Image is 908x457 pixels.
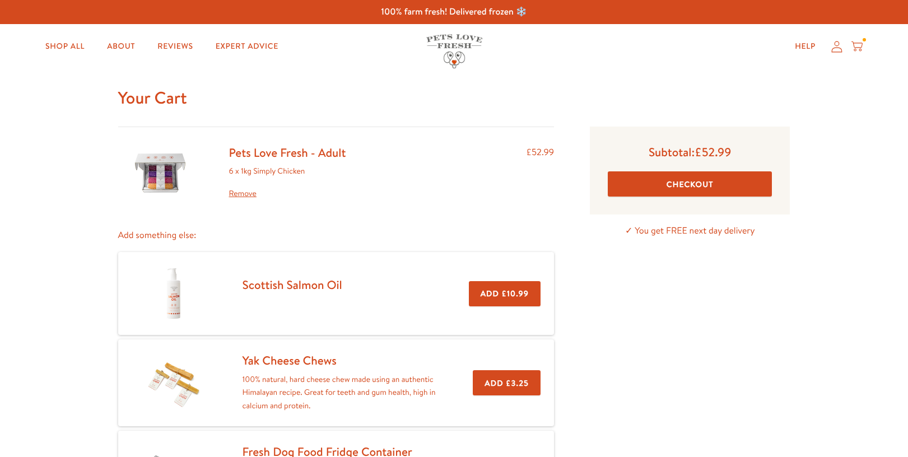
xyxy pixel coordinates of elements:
img: Scottish Salmon Oil [146,265,202,321]
img: Pets Love Fresh [426,34,482,68]
p: 100% natural, hard cheese chew made using an authentic Himalayan recipe. Great for teeth and gum ... [243,373,437,413]
a: Shop All [36,35,94,58]
span: £52.99 [695,144,731,160]
p: Subtotal: [608,144,772,160]
button: Add £3.25 [473,370,541,395]
a: Yak Cheese Chews [243,352,337,369]
img: Yak Cheese Chews [146,355,202,411]
a: Pets Love Fresh - Adult [229,144,346,161]
p: Add something else: [118,228,555,243]
a: Scottish Salmon Oil [243,277,342,293]
a: About [98,35,144,58]
div: £52.99 [526,145,554,201]
p: ✓ You get FREE next day delivery [590,223,790,239]
a: Expert Advice [207,35,287,58]
button: Checkout [608,171,772,197]
a: Reviews [148,35,202,58]
a: Remove [229,187,346,200]
button: Add £10.99 [469,281,541,306]
a: Help [786,35,825,58]
h1: Your Cart [118,87,790,109]
div: 6 x 1kg Simply Chicken [229,165,346,200]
